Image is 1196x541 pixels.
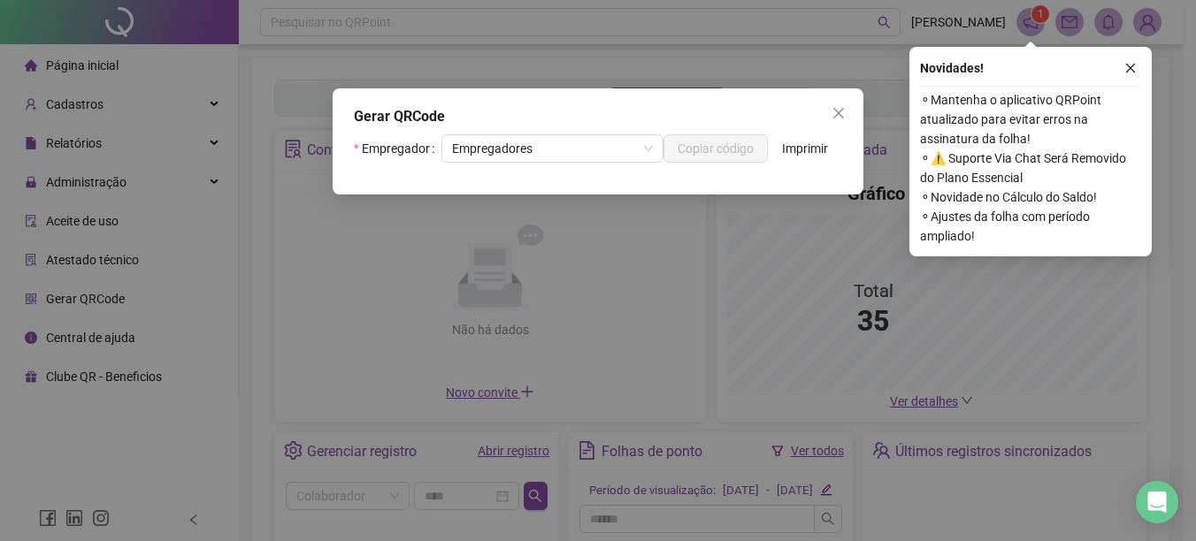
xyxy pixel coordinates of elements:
div: Gerar QRCode [354,106,842,127]
button: Copiar código [663,134,768,163]
span: close [832,106,846,120]
div: Open Intercom Messenger [1136,481,1178,523]
span: ⚬ Novidade no Cálculo do Saldo! [920,187,1141,207]
span: close [1124,62,1137,74]
span: ⚬ Ajustes da folha com período ampliado! [920,207,1141,246]
span: Novidades ! [920,58,984,78]
label: Empregador [354,134,441,163]
button: Close [824,99,853,127]
button: Imprimir [768,134,842,163]
span: Empregadores [452,135,653,162]
span: ⚬ ⚠️ Suporte Via Chat Será Removido do Plano Essencial [920,149,1141,187]
span: ⚬ Mantenha o aplicativo QRPoint atualizado para evitar erros na assinatura da folha! [920,90,1141,149]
